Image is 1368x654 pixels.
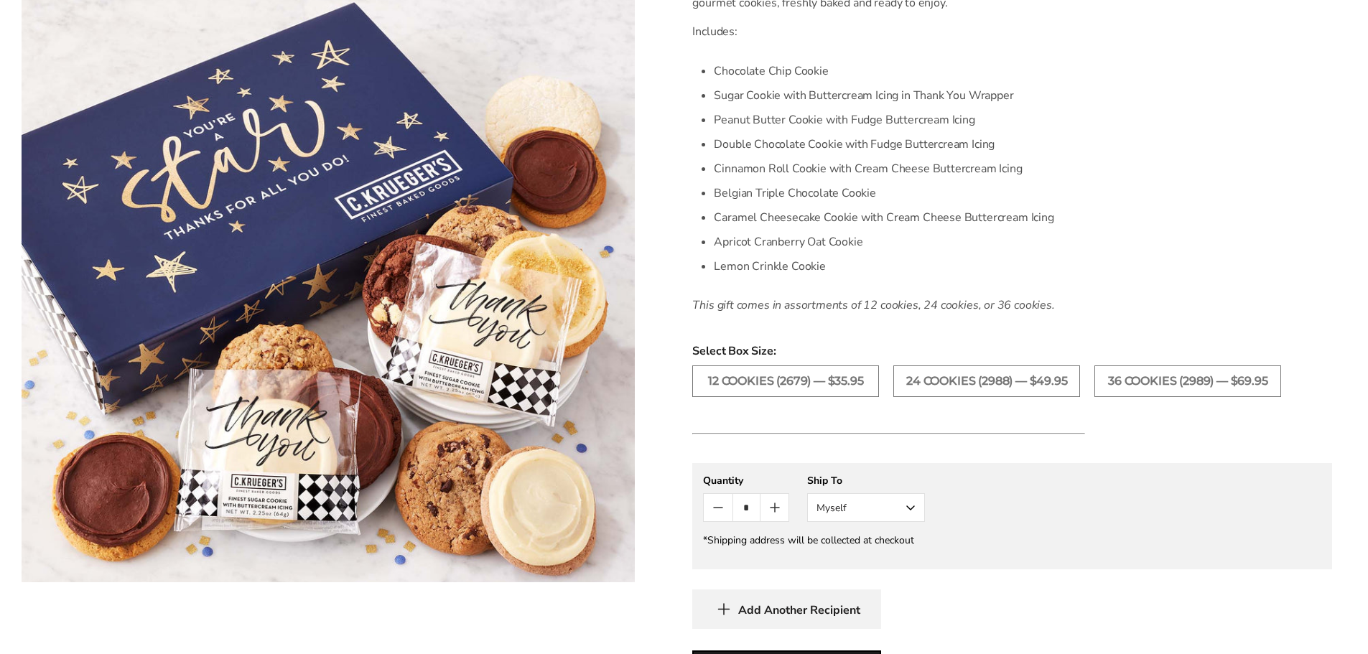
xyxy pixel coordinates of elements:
[738,603,860,617] span: Add Another Recipient
[714,132,1085,157] li: Double Chocolate Cookie with Fudge Buttercream Icing
[1094,365,1281,397] label: 36 COOKIES (2989) — $69.95
[714,181,1085,205] li: Belgian Triple Chocolate Cookie
[703,533,1321,547] div: *Shipping address will be collected at checkout
[692,297,1054,313] i: This gift comes in assortments of 12 cookies, 24 cookies, or 36 cookies.
[714,59,1085,83] li: Chocolate Chip Cookie
[692,365,879,397] label: 12 COOKIES (2679) — $35.95
[714,205,1085,230] li: Caramel Cheesecake Cookie with Cream Cheese Buttercream Icing
[703,474,789,487] div: Quantity
[692,589,881,629] button: Add Another Recipient
[714,157,1085,181] li: Cinnamon Roll Cookie with Cream Cheese Buttercream Icing
[760,494,788,521] button: Count plus
[704,494,732,521] button: Count minus
[11,599,149,643] iframe: Sign Up via Text for Offers
[714,230,1085,254] li: Apricot Cranberry Oat Cookie
[893,365,1080,397] label: 24 COOKIES (2988) — $49.95
[807,474,925,487] div: Ship To
[732,494,760,521] input: Quantity
[807,493,925,522] button: Myself
[714,83,1085,108] li: Sugar Cookie with Buttercream Icing in Thank You Wrapper
[714,108,1085,132] li: Peanut Butter Cookie with Fudge Buttercream Icing
[692,342,1332,360] span: Select Box Size:
[714,254,1085,279] li: Lemon Crinkle Cookie
[692,23,1085,40] p: Includes:
[692,463,1332,569] gfm-form: New recipient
